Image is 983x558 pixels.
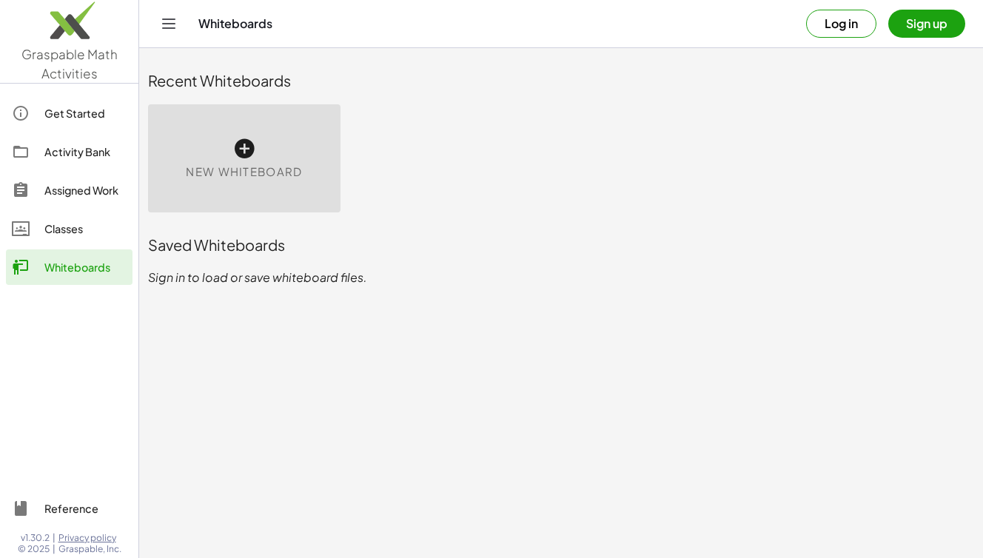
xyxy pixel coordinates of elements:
div: Classes [44,220,127,238]
div: Get Started [44,104,127,122]
div: Activity Bank [44,143,127,161]
div: Recent Whiteboards [148,70,974,91]
p: Sign in to load or save whiteboard files. [148,269,974,286]
span: v1.30.2 [21,532,50,544]
button: Toggle navigation [157,12,181,36]
span: | [53,532,56,544]
a: Get Started [6,95,132,131]
a: Activity Bank [6,134,132,169]
div: Whiteboards [44,258,127,276]
button: Sign up [888,10,965,38]
a: Assigned Work [6,172,132,208]
span: Graspable Math Activities [21,46,118,81]
div: Assigned Work [44,181,127,199]
button: Log in [806,10,876,38]
span: | [53,543,56,555]
a: Classes [6,211,132,246]
a: Whiteboards [6,249,132,285]
span: New Whiteboard [186,164,302,181]
div: Reference [44,500,127,517]
span: © 2025 [18,543,50,555]
div: Saved Whiteboards [148,235,974,255]
a: Privacy policy [58,532,121,544]
span: Graspable, Inc. [58,543,121,555]
a: Reference [6,491,132,526]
